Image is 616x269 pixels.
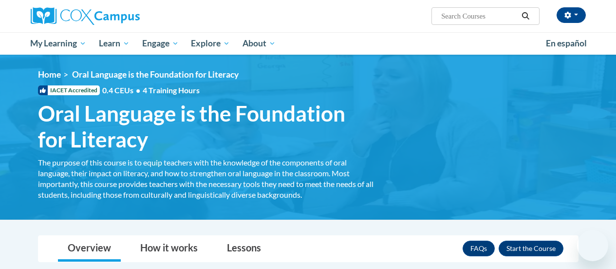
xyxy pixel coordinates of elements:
[38,85,100,95] span: IACET Accredited
[30,38,86,49] span: My Learning
[142,38,179,49] span: Engage
[191,38,230,49] span: Explore
[58,236,121,262] a: Overview
[185,32,236,55] a: Explore
[440,10,518,22] input: Search Courses
[518,10,533,22] button: Search
[131,236,207,262] a: How it works
[31,7,140,25] img: Cox Campus
[557,7,586,23] button: Account Settings
[99,38,130,49] span: Learn
[217,236,271,262] a: Lessons
[102,85,200,96] span: 0.4 CEUs
[499,241,563,256] button: Enroll
[546,38,587,48] span: En español
[136,85,140,95] span: •
[31,7,206,25] a: Cox Campus
[236,32,282,55] a: About
[540,33,593,54] a: En español
[24,32,93,55] a: My Learning
[143,85,200,95] span: 4 Training Hours
[38,69,61,80] a: Home
[72,69,239,80] span: Oral Language is the Foundation for Literacy
[577,230,608,261] iframe: Button to launch messaging window
[38,157,374,200] div: The purpose of this course is to equip teachers with the knowledge of the components of oral lang...
[38,101,374,152] span: Oral Language is the Foundation for Literacy
[463,241,495,256] a: FAQs
[93,32,136,55] a: Learn
[136,32,185,55] a: Engage
[23,32,593,55] div: Main menu
[243,38,276,49] span: About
